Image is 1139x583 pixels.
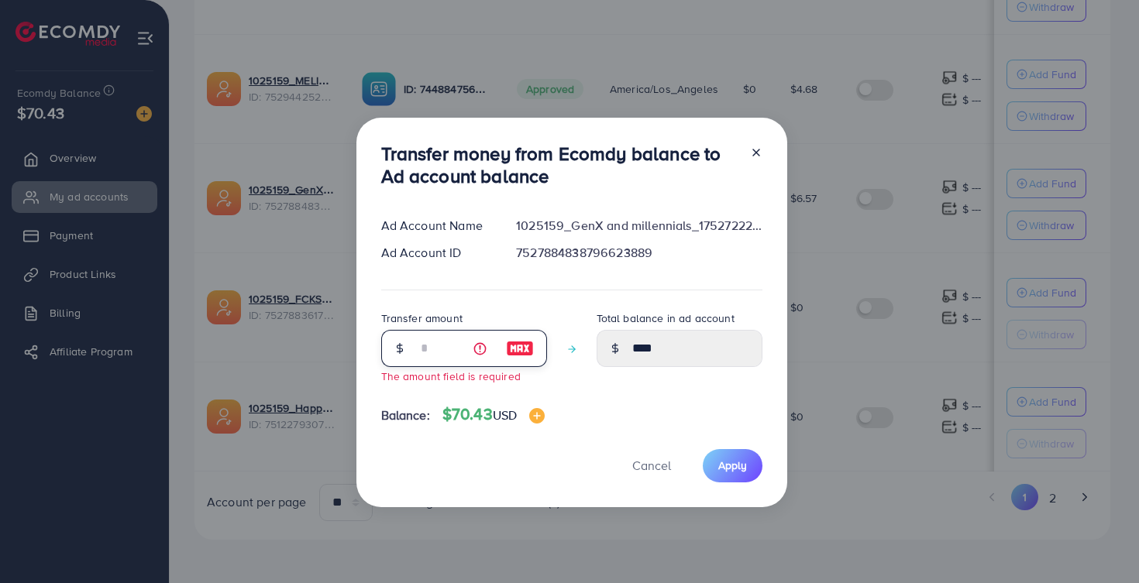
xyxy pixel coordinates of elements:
iframe: Chat [1073,513,1127,571]
img: image [529,408,545,424]
div: Ad Account Name [369,217,504,235]
div: 7527884838796623889 [504,244,774,262]
label: Total balance in ad account [597,310,735,326]
span: Cancel [632,457,671,474]
span: USD [493,406,517,424]
span: Apply [718,458,747,473]
div: 1025159_GenX and millennials_1752722279617 [504,217,774,235]
button: Cancel [613,449,690,482]
h3: Transfer money from Ecomdy balance to Ad account balance [381,142,738,187]
div: Ad Account ID [369,244,504,262]
label: Transfer amount [381,310,463,326]
img: image [506,339,534,358]
span: Balance: [381,406,430,424]
small: The amount field is required [381,369,521,383]
button: Apply [703,449,762,482]
h4: $70.43 [442,405,545,424]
